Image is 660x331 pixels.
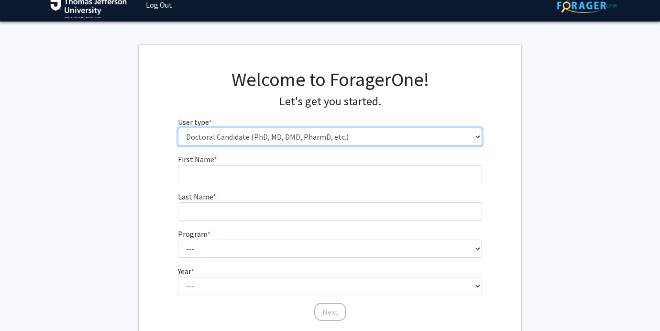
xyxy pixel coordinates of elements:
span: Last Name [178,192,213,201]
h1: Welcome to ForagerOne! [178,68,483,91]
label: User type [178,116,212,128]
label: Year [178,265,194,277]
span: First Name [178,154,214,164]
label: Program [178,228,210,240]
button: Next [314,303,346,321]
h4: Let's get you started. [178,95,483,109]
iframe: Chat [7,288,41,324]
